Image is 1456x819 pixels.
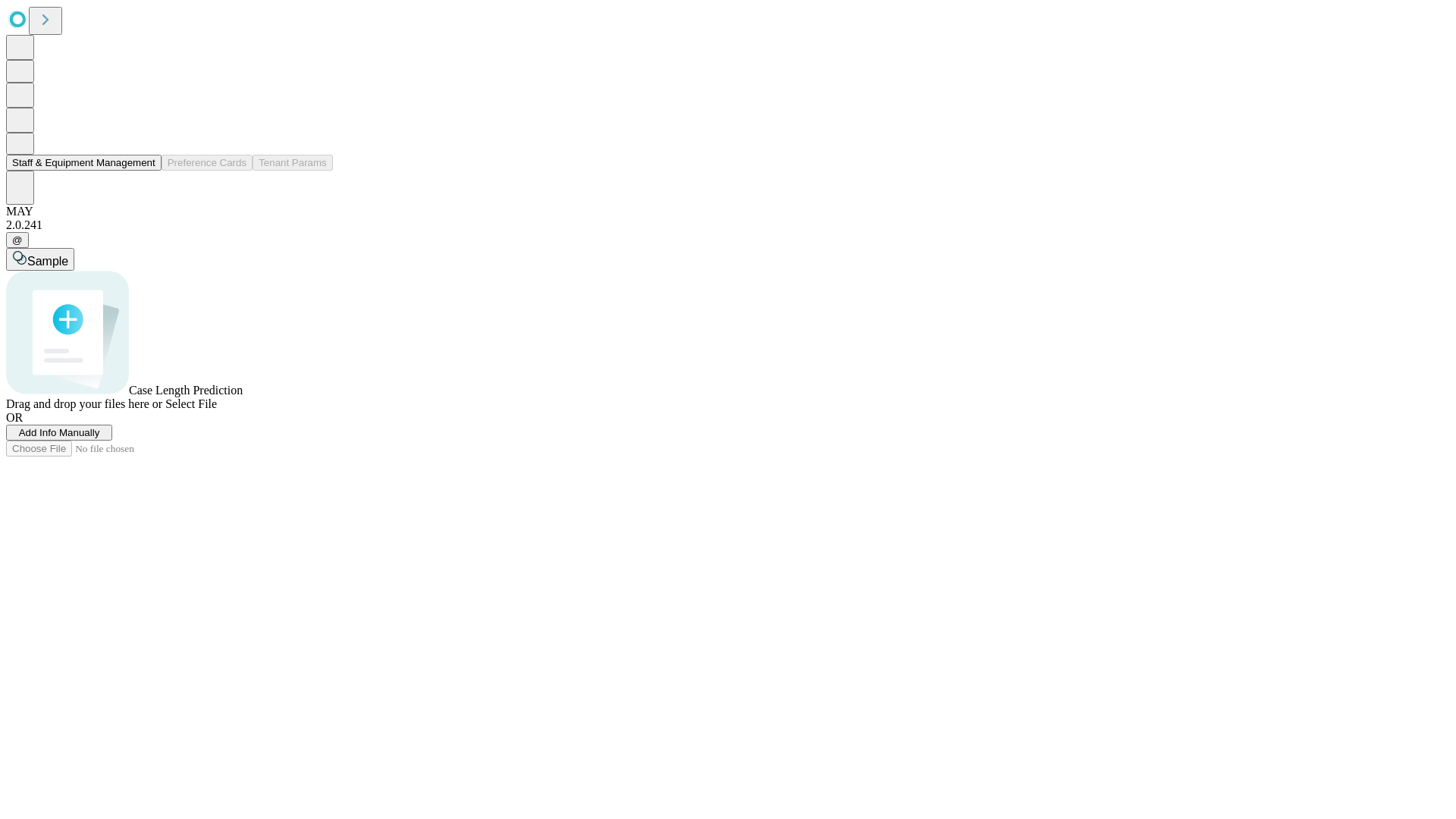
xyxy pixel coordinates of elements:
span: Add Info Manually [19,427,100,438]
button: Sample [6,248,74,271]
div: MAY [6,205,1450,218]
button: @ [6,232,29,248]
span: Drag and drop your files here or [6,397,162,410]
span: OR [6,411,23,424]
button: Staff & Equipment Management [6,155,162,171]
span: Sample [27,255,68,268]
span: @ [12,234,23,246]
div: 2.0.241 [6,218,1450,232]
button: Add Info Manually [6,425,112,441]
span: Select File [165,397,217,410]
span: Case Length Prediction [129,384,243,397]
button: Preference Cards [162,155,253,171]
button: Tenant Params [253,155,333,171]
